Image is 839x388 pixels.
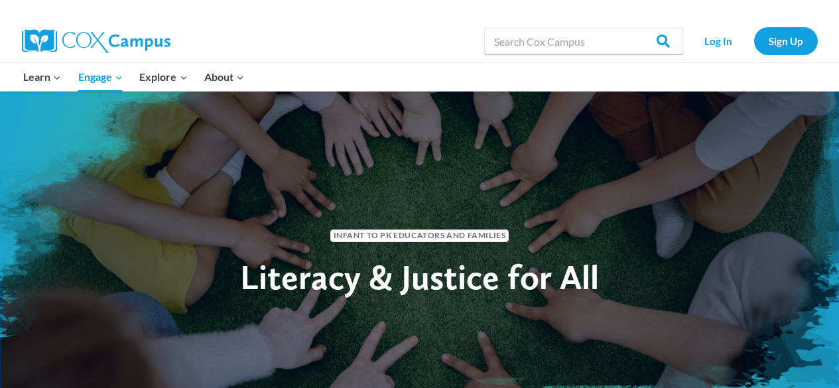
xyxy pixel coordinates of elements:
span: Learn [23,68,61,86]
span: About [204,68,244,86]
span: Literacy & Justice for All [240,256,599,298]
span: Infant to PK Educators and Families [330,229,509,242]
img: Cox Campus [22,29,170,53]
span: Engage [78,68,123,86]
input: Search Cox Campus [484,28,683,54]
nav: Primary Navigation [15,63,253,91]
nav: Secondary Navigation [690,27,818,54]
span: Explore [139,68,187,86]
a: Log In [690,27,747,54]
a: Sign Up [754,27,818,54]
